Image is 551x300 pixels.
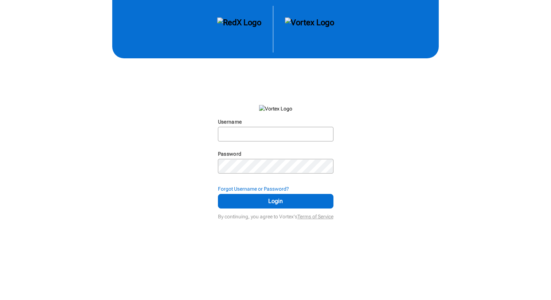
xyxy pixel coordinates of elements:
[218,210,333,220] div: By continuing, you agree to Vortex's
[218,119,242,125] label: Username
[297,214,333,219] a: Terms of Service
[259,105,292,112] img: Vortex Logo
[227,197,324,206] span: Login
[218,151,242,157] label: Password
[217,17,261,41] img: RedX Logo
[218,185,333,192] div: Forgot Username or Password?
[218,186,289,192] strong: Forgot Username or Password?
[285,17,334,41] img: Vortex Logo
[218,194,333,209] button: Login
